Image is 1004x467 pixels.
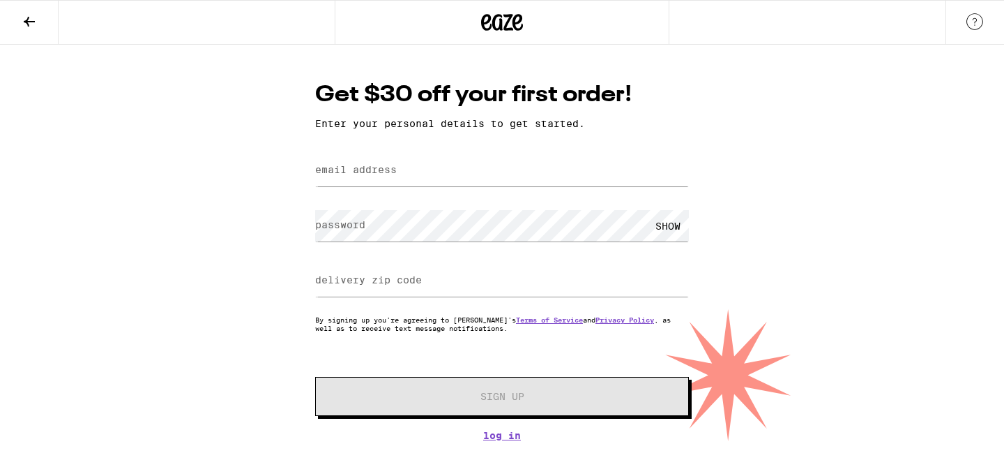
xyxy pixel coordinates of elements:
[595,316,654,324] a: Privacy Policy
[315,430,689,441] a: Log In
[315,155,689,186] input: email address
[315,265,689,297] input: delivery zip code
[647,210,689,242] div: SHOW
[315,274,422,286] label: delivery zip code
[315,377,689,416] button: Sign Up
[315,164,397,175] label: email address
[315,219,365,230] label: password
[315,316,689,332] p: By signing up you're agreeing to [PERSON_NAME]'s and , as well as to receive text message notific...
[480,392,524,401] span: Sign Up
[315,118,689,129] p: Enter your personal details to get started.
[315,80,689,111] h1: Get $30 off your first order!
[516,316,583,324] a: Terms of Service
